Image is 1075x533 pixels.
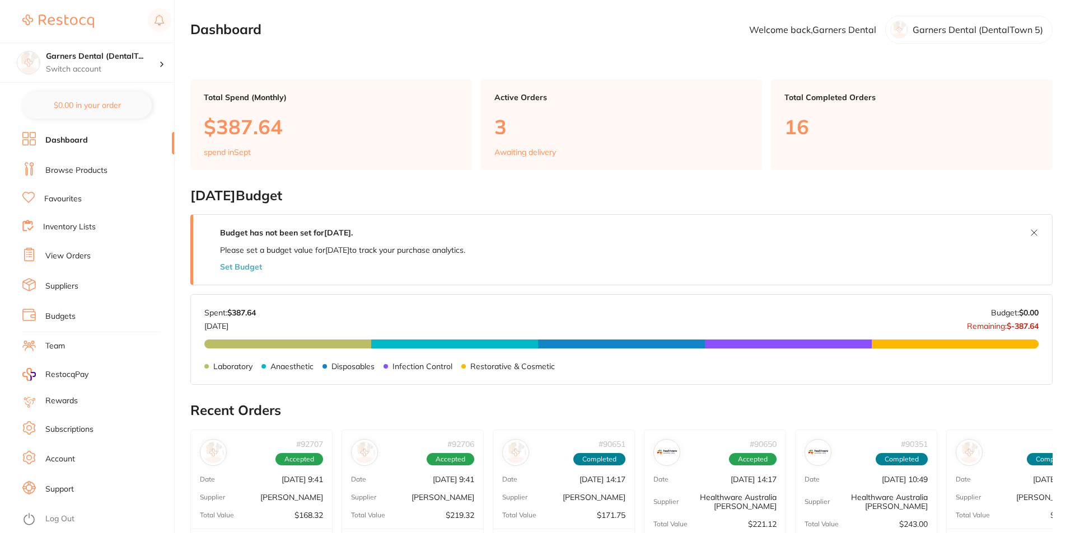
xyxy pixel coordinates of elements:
a: Subscriptions [45,424,94,435]
p: $219.32 [446,511,474,520]
h2: Recent Orders [190,403,1053,418]
p: # 92707 [296,440,323,449]
img: Healthware Australia Ridley [807,442,829,463]
p: Budget: [991,308,1039,317]
a: View Orders [45,251,91,262]
p: Supplier [956,493,981,501]
p: Active Orders [494,93,749,102]
p: # 90651 [599,440,625,449]
p: [DATE] [204,317,256,331]
span: Accepted [729,453,777,465]
p: [DATE] 14:17 [731,475,777,484]
img: Adam Dental [354,442,375,463]
img: RestocqPay [22,368,36,381]
a: Active Orders3Awaiting delivery [481,79,763,170]
p: Total Value [200,511,234,519]
h2: [DATE] Budget [190,188,1053,204]
p: Welcome back, Garners Dental [749,25,876,35]
p: $221.12 [748,520,777,529]
p: Date [805,475,820,483]
a: Restocq Logo [22,8,94,34]
img: Henry Schein Halas [203,442,224,463]
a: Rewards [45,395,78,407]
p: Garners Dental (DentalTown 5) [913,25,1043,35]
p: Disposables [331,362,375,371]
span: Accepted [427,453,474,465]
p: # 90650 [750,440,777,449]
p: Date [351,475,366,483]
p: Supplier [351,493,376,501]
p: Total Value [653,520,688,528]
p: $243.00 [899,520,928,529]
p: Restorative & Cosmetic [470,362,555,371]
p: $168.32 [295,511,323,520]
p: Switch account [46,64,159,75]
p: 3 [494,115,749,138]
a: Favourites [44,194,82,205]
strong: Budget has not been set for [DATE] . [220,228,353,238]
p: Date [502,475,517,483]
strong: $0.00 [1019,308,1039,318]
img: Henry Schein Halas [959,442,980,463]
p: Anaesthetic [270,362,314,371]
p: Supplier [805,498,830,506]
p: 16 [784,115,1039,138]
p: Total Completed Orders [784,93,1039,102]
p: $171.75 [597,511,625,520]
p: [PERSON_NAME] [260,493,323,502]
a: Inventory Lists [43,221,96,233]
a: Total Spend (Monthly)$387.64spend inSept [190,79,472,170]
p: Date [956,475,971,483]
p: Supplier [200,493,225,501]
p: [DATE] 14:17 [579,475,625,484]
p: [PERSON_NAME] [563,493,625,502]
a: Budgets [45,311,76,322]
p: Please set a budget value for [DATE] to track your purchase analytics. [220,246,465,254]
p: [PERSON_NAME] [412,493,474,502]
a: Log Out [45,513,74,525]
p: # 90351 [901,440,928,449]
a: Browse Products [45,165,107,176]
p: Remaining: [967,317,1039,331]
strong: $-387.64 [1007,321,1039,331]
p: Total Value [351,511,385,519]
p: Total Value [956,511,990,519]
p: Supplier [502,493,527,501]
button: Set Budget [220,262,262,271]
p: [DATE] 9:41 [282,475,323,484]
button: $0.00 in your order [22,92,152,119]
p: Total Value [805,520,839,528]
p: spend in Sept [204,148,251,157]
p: Laboratory [213,362,253,371]
img: Healthware Australia Ridley [656,442,677,463]
p: Total Spend (Monthly) [204,93,459,102]
p: Awaiting delivery [494,148,556,157]
p: Infection Control [392,362,452,371]
p: [DATE] 9:41 [433,475,474,484]
p: Healthware Australia [PERSON_NAME] [679,493,777,511]
span: Accepted [275,453,323,465]
p: Supplier [653,498,679,506]
button: Log Out [22,511,171,529]
p: Total Value [502,511,536,519]
a: RestocqPay [22,368,88,381]
p: Healthware Australia [PERSON_NAME] [830,493,928,511]
p: Date [653,475,669,483]
span: Completed [573,453,625,465]
a: Dashboard [45,135,88,146]
strong: $387.64 [227,308,256,318]
a: Account [45,454,75,465]
h4: Garners Dental (DentalTown 5) [46,51,159,62]
a: Support [45,484,74,495]
p: $387.64 [204,115,459,138]
p: Spent: [204,308,256,317]
img: Adam Dental [505,442,526,463]
img: Garners Dental (DentalTown 5) [17,51,40,74]
a: Total Completed Orders16 [771,79,1053,170]
a: Suppliers [45,281,78,292]
a: Team [45,341,65,352]
p: # 92706 [447,440,474,449]
img: Restocq Logo [22,15,94,28]
p: Date [200,475,215,483]
span: RestocqPay [45,369,88,380]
